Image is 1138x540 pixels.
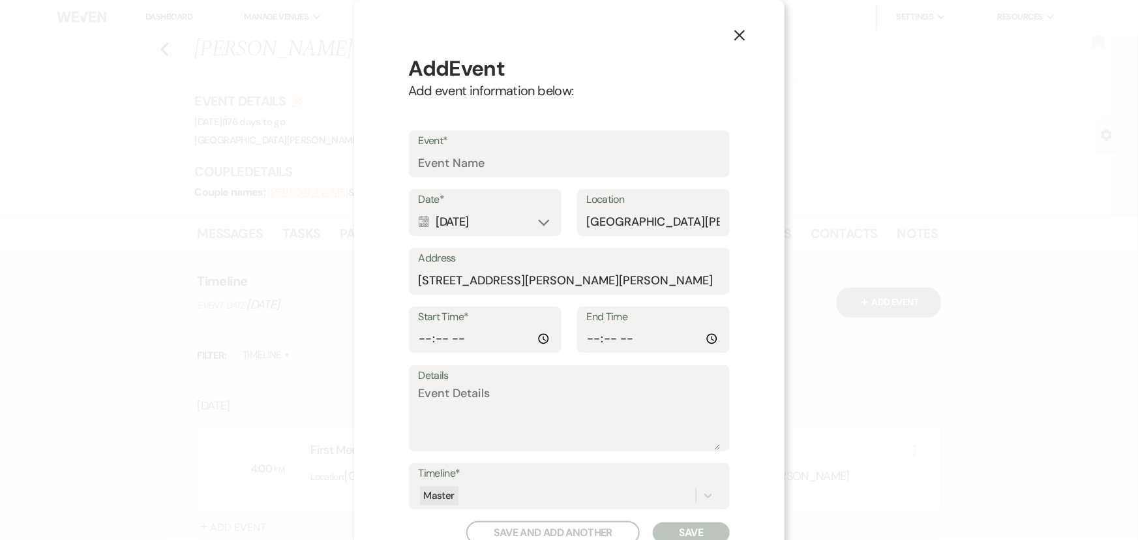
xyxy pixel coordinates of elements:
[409,55,730,82] h3: Add Event
[587,190,720,209] label: Location
[419,132,720,151] label: Event*
[419,308,552,327] label: Start Time*
[419,268,720,293] input: Event Address
[419,190,552,209] label: Date*
[419,209,552,235] div: [DATE]
[587,308,720,327] label: End Time
[419,464,720,483] label: Timeline*
[420,487,458,505] div: Master
[587,209,720,235] input: Location
[409,82,730,99] p: Add event information below:
[419,367,720,385] label: Details
[419,151,720,176] input: Event Name
[419,249,720,268] label: Address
